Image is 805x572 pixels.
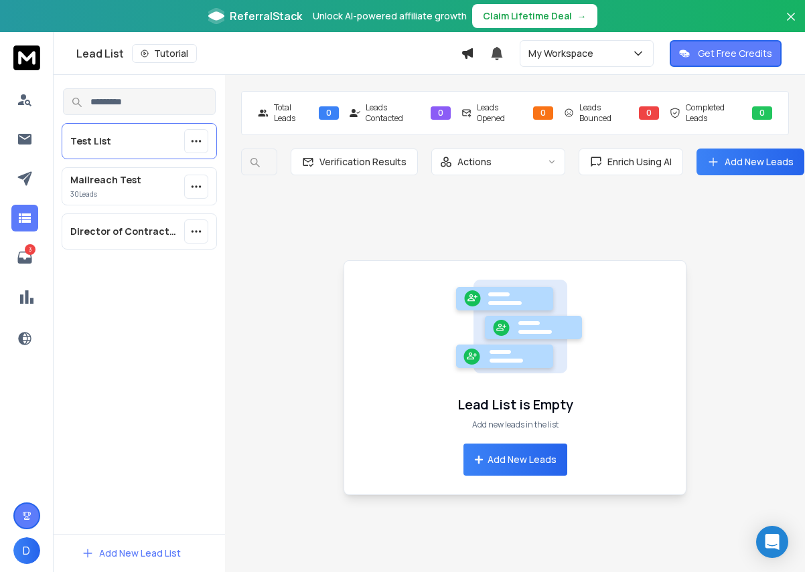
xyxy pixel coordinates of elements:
div: 0 [431,106,451,120]
a: 3 [11,244,38,271]
p: Mailreach Test [70,173,141,187]
p: Actions [457,155,492,169]
button: Tutorial [132,44,197,63]
p: 30 Lead s [70,189,141,199]
div: 0 [533,106,553,120]
button: Enrich Using AI [579,149,683,175]
span: Enrich Using AI [602,155,672,169]
div: Lead List [76,44,461,63]
p: Director of Contracts, Construction Consultancies [70,225,179,238]
div: 0 [752,106,772,120]
span: → [577,9,587,23]
p: Leads Contacted [366,102,425,124]
p: Leads Bounced [579,102,634,124]
button: Claim Lifetime Deal→ [472,4,597,28]
a: Add New Leads [707,155,794,169]
button: Add New Leads [463,444,567,476]
p: Completed Leads [686,102,747,124]
p: Unlock AI-powered affiliate growth [313,9,467,23]
span: ReferralStack [230,8,302,24]
button: D [13,537,40,564]
span: Verification Results [314,155,407,169]
p: Get Free Credits [698,47,772,60]
p: Test List [70,134,111,148]
p: Leads Opened [477,102,527,124]
p: Add new leads in the list [472,419,559,430]
div: 0 [319,106,339,120]
div: Open Intercom Messenger [756,526,788,558]
h1: Lead List is Empty [457,395,573,414]
button: Verification Results [291,149,418,175]
p: Total Leads [274,102,313,124]
div: 0 [639,106,659,120]
button: Get Free Credits [670,40,782,67]
button: Add New Lead List [71,540,192,567]
button: Add New Leads [697,149,804,175]
p: 3 [25,244,35,255]
button: Close banner [782,8,800,40]
p: My Workspace [528,47,599,60]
